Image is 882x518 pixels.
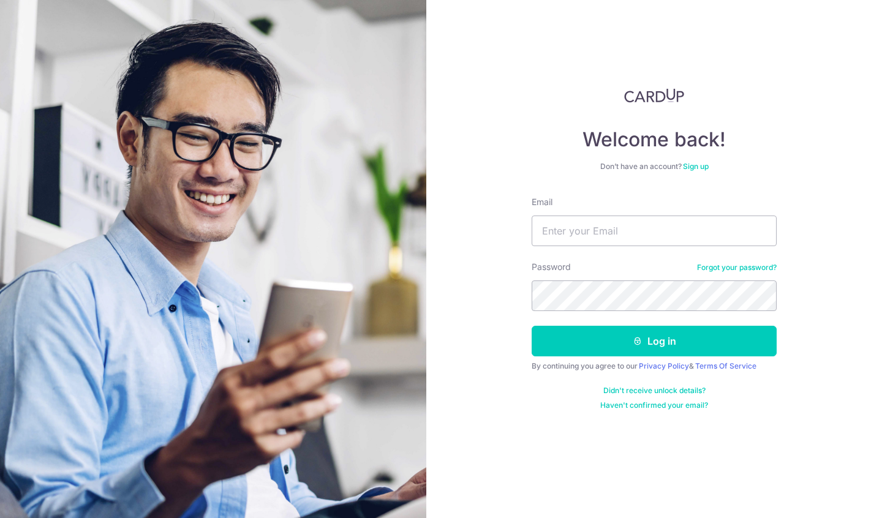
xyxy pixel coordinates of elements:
[532,127,777,152] h4: Welcome back!
[532,162,777,171] div: Don’t have an account?
[683,162,709,171] a: Sign up
[532,326,777,356] button: Log in
[600,400,708,410] a: Haven't confirmed your email?
[639,361,689,370] a: Privacy Policy
[603,386,706,396] a: Didn't receive unlock details?
[532,196,552,208] label: Email
[532,361,777,371] div: By continuing you agree to our &
[697,263,777,272] a: Forgot your password?
[624,88,684,103] img: CardUp Logo
[532,261,571,273] label: Password
[532,216,777,246] input: Enter your Email
[695,361,756,370] a: Terms Of Service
